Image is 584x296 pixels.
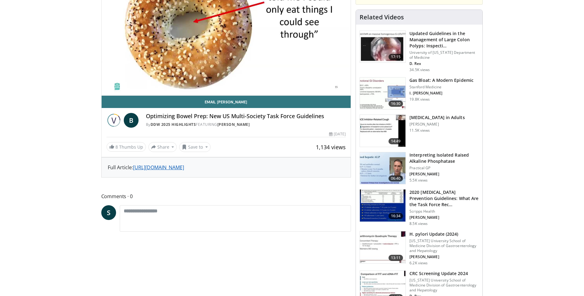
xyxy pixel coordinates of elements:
span: Comments 0 [101,192,351,200]
h3: CRC Screening Update 2024 [409,270,479,277]
a: [URL][DOMAIN_NAME] [133,164,184,171]
p: [PERSON_NAME] [409,254,479,259]
div: [DATE] [329,131,346,137]
a: 8 Thumbs Up [107,142,146,152]
h3: Gas Bloat: A Modern Epidemic [409,77,473,83]
p: [US_STATE] University School of Medicine Division of Gastroenterology and Hepatology [409,278,479,293]
span: 16:34 [389,213,403,219]
h3: H. pylori Update (2024) [409,231,479,237]
p: 8.5K views [409,221,428,226]
p: 11.5K views [409,128,430,133]
div: Full Article: [108,164,345,171]
p: University of [US_STATE] Department of Medicine [409,50,479,60]
a: 16:34 2020 [MEDICAL_DATA] Prevention Guidelines: What Are the Task Force Rec… Scripps Health [PER... [360,189,479,226]
img: 94cbdef1-8024-4923-aeed-65cc31b5ce88.150x105_q85_crop-smart_upscale.jpg [360,231,405,263]
a: B [124,113,139,128]
span: 8 [115,144,118,150]
img: 480ec31d-e3c1-475b-8289-0a0659db689a.150x105_q85_crop-smart_upscale.jpg [360,78,405,110]
p: 19.8K views [409,97,430,102]
p: I. [PERSON_NAME] [409,91,473,96]
h3: [MEDICAL_DATA] in Adults [409,114,465,121]
button: Save to [179,142,211,152]
img: dfcfcb0d-b871-4e1a-9f0c-9f64970f7dd8.150x105_q85_crop-smart_upscale.jpg [360,31,405,63]
a: DDW 2025 Highlights [151,122,196,127]
button: Share [148,142,177,152]
p: Scripps Health [409,209,479,214]
img: 1ac37fbe-7b52-4c81-8c6c-a0dd688d0102.150x105_q85_crop-smart_upscale.jpg [360,190,405,222]
a: 06:40 Interpreting Isolated Raised Alkaline Phosphatase Practical GP [PERSON_NAME] 5.5K views [360,152,479,185]
span: 1,134 views [316,143,346,151]
a: Email [PERSON_NAME] [102,96,351,108]
a: 17:15 Updated Guidelines in the Management of Large Colon Polyps: Inspecti… University of [US_STA... [360,30,479,72]
img: 6a4ee52d-0f16-480d-a1b4-8187386ea2ed.150x105_q85_crop-smart_upscale.jpg [360,152,405,184]
p: D. Rex [409,61,479,66]
p: [PERSON_NAME] [409,122,465,127]
h3: Updated Guidelines in the Management of Large Colon Polyps: Inspecti… [409,30,479,49]
p: 5.5K views [409,178,428,183]
h4: Related Videos [360,14,404,21]
p: [PERSON_NAME] [409,215,479,220]
img: DDW 2025 Highlights [107,113,121,128]
a: [PERSON_NAME] [217,122,250,127]
a: 16:30 Gas Bloat: A Modern Epidemic Stanford Medicine I. [PERSON_NAME] 19.8K views [360,77,479,110]
div: By FEATURING [146,122,346,127]
img: 11950cd4-d248-4755-8b98-ec337be04c84.150x105_q85_crop-smart_upscale.jpg [360,115,405,147]
a: 13:11 H. pylori Update (2024) [US_STATE] University School of Medicine Division of Gastroenterolo... [360,231,479,266]
h4: Optimizing Bowel Prep: New US Multi-Society Task Force Guidelines [146,113,346,120]
p: Practical GP [409,166,479,170]
h3: Interpreting Isolated Raised Alkaline Phosphatase [409,152,479,164]
p: 6.2K views [409,261,428,266]
h3: 2020 [MEDICAL_DATA] Prevention Guidelines: What Are the Task Force Rec… [409,189,479,208]
span: 16:30 [389,101,403,107]
p: [PERSON_NAME] [409,172,479,177]
a: 14:49 [MEDICAL_DATA] in Adults [PERSON_NAME] 11.5K views [360,114,479,147]
p: 34.5K views [409,67,430,72]
span: 06:40 [389,175,403,182]
p: Stanford Medicine [409,85,473,90]
span: 17:15 [389,54,403,60]
span: 14:49 [389,138,403,144]
a: S [101,205,116,220]
span: 13:11 [389,255,403,261]
p: [US_STATE] University School of Medicine Division of Gastroenterology and Hepatology [409,238,479,253]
